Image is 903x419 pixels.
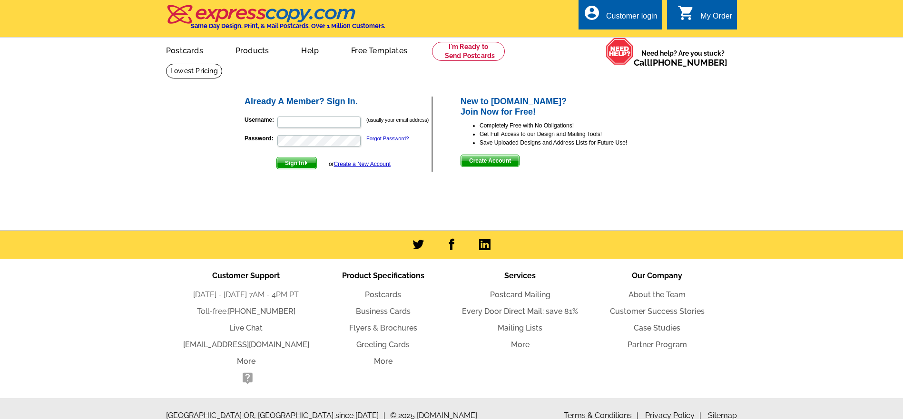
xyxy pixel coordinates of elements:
small: (usually your email address) [366,117,429,123]
label: Password: [245,134,276,143]
a: [PHONE_NUMBER] [650,58,727,68]
img: help [606,38,634,65]
a: [PHONE_NUMBER] [228,307,295,316]
label: Username: [245,116,276,124]
a: Live Chat [229,323,263,332]
a: Greeting Cards [356,340,410,349]
li: Save Uploaded Designs and Address Lists for Future Use! [480,138,660,147]
a: More [237,357,255,366]
li: Completely Free with No Obligations! [480,121,660,130]
a: [EMAIL_ADDRESS][DOMAIN_NAME] [183,340,309,349]
a: More [374,357,393,366]
a: Same Day Design, Print, & Mail Postcards. Over 1 Million Customers. [166,11,385,29]
a: Help [286,39,334,61]
li: Get Full Access to our Design and Mailing Tools! [480,130,660,138]
a: Postcards [365,290,401,299]
h2: Already A Member? Sign In. [245,97,432,107]
a: Free Templates [336,39,422,61]
a: Every Door Direct Mail: save 81% [462,307,578,316]
span: Our Company [632,271,682,280]
i: account_circle [583,4,600,21]
span: Services [504,271,536,280]
a: Case Studies [634,323,680,332]
a: Postcards [151,39,218,61]
a: Flyers & Brochures [349,323,417,332]
button: Sign In [276,157,317,169]
span: Product Specifications [342,271,424,280]
a: Partner Program [628,340,687,349]
a: Products [220,39,285,61]
a: shopping_cart My Order [677,10,732,22]
i: shopping_cart [677,4,695,21]
a: Postcard Mailing [490,290,550,299]
a: account_circle Customer login [583,10,658,22]
span: Sign In [277,157,316,169]
img: button-next-arrow-white.png [304,161,308,165]
span: Call [634,58,727,68]
div: Customer login [606,12,658,25]
h2: New to [DOMAIN_NAME]? Join Now for Free! [461,97,660,117]
li: [DATE] - [DATE] 7AM - 4PM PT [177,289,314,301]
a: Create a New Account [334,161,391,167]
a: More [511,340,530,349]
div: My Order [700,12,732,25]
a: About the Team [628,290,686,299]
div: or [329,160,391,168]
a: Customer Success Stories [610,307,705,316]
a: Business Cards [356,307,411,316]
span: Need help? Are you stuck? [634,49,732,68]
li: Toll-free: [177,306,314,317]
h4: Same Day Design, Print, & Mail Postcards. Over 1 Million Customers. [191,22,385,29]
span: Customer Support [212,271,280,280]
a: Mailing Lists [498,323,542,332]
button: Create Account [461,155,520,167]
a: Forgot Password? [366,136,409,141]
